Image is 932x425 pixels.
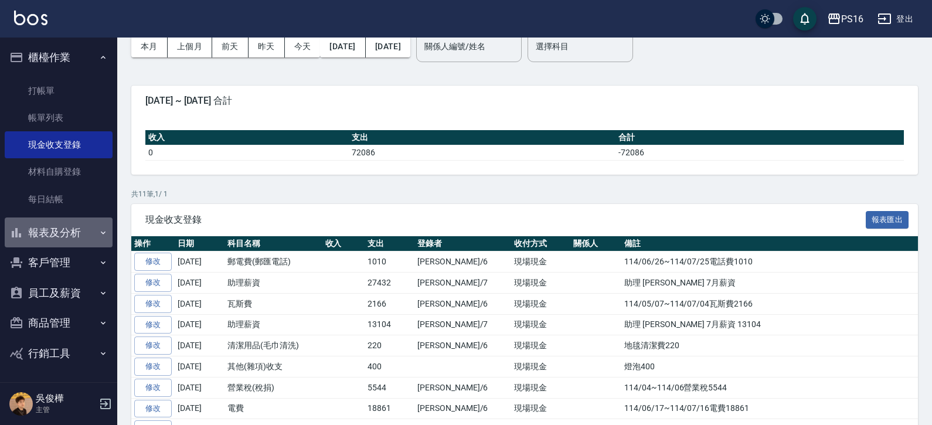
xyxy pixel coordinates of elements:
[365,236,414,251] th: 支出
[621,273,918,294] td: 助理 [PERSON_NAME] 7月薪資
[175,293,225,314] td: [DATE]
[621,335,918,356] td: 地毯清潔費220
[131,189,918,199] p: 共 11 筆, 1 / 1
[621,398,918,419] td: 114/06/17~114/07/16電費18861
[175,335,225,356] td: [DATE]
[145,145,349,160] td: 0
[131,36,168,57] button: 本月
[225,356,322,378] td: 其他(雜項)收支
[145,130,349,145] th: 收入
[131,236,175,251] th: 操作
[5,158,113,185] a: 材料自購登錄
[5,77,113,104] a: 打帳單
[615,130,904,145] th: 合計
[5,217,113,248] button: 報表及分析
[145,214,866,226] span: 現金收支登錄
[511,293,570,314] td: 現場現金
[511,335,570,356] td: 現場現金
[175,356,225,378] td: [DATE]
[365,251,414,273] td: 1010
[365,314,414,335] td: 13104
[134,336,172,355] a: 修改
[365,335,414,356] td: 220
[225,293,322,314] td: 瓦斯費
[168,36,212,57] button: 上個月
[621,293,918,314] td: 114/05/07~114/07/04瓦斯費2166
[9,392,33,416] img: Person
[134,253,172,271] a: 修改
[822,7,868,31] button: PS16
[225,377,322,398] td: 營業稅(稅捐)
[511,273,570,294] td: 現場現金
[5,131,113,158] a: 現金收支登錄
[621,314,918,335] td: 助理 [PERSON_NAME] 7月薪資 13104
[145,95,904,107] span: [DATE] ~ [DATE] 合計
[365,356,414,378] td: 400
[225,273,322,294] td: 助理薪資
[134,295,172,313] a: 修改
[365,377,414,398] td: 5544
[511,251,570,273] td: 現場現金
[225,314,322,335] td: 助理薪資
[5,186,113,213] a: 每日結帳
[320,36,365,57] button: [DATE]
[866,213,909,225] a: 報表匯出
[322,236,365,251] th: 收入
[175,398,225,419] td: [DATE]
[134,358,172,376] a: 修改
[225,335,322,356] td: 清潔用品(毛巾清洗)
[36,393,96,404] h5: 吳俊樺
[134,274,172,292] a: 修改
[511,314,570,335] td: 現場現金
[175,314,225,335] td: [DATE]
[511,377,570,398] td: 現場現金
[175,377,225,398] td: [DATE]
[511,236,570,251] th: 收付方式
[175,273,225,294] td: [DATE]
[225,398,322,419] td: 電費
[621,356,918,378] td: 燈泡400
[873,8,918,30] button: 登出
[5,308,113,338] button: 商品管理
[414,314,511,335] td: [PERSON_NAME]/7
[5,278,113,308] button: 員工及薪資
[249,36,285,57] button: 昨天
[225,236,322,251] th: 科目名稱
[134,400,172,418] a: 修改
[366,36,410,57] button: [DATE]
[365,293,414,314] td: 2166
[5,247,113,278] button: 客戶管理
[285,36,321,57] button: 今天
[349,130,616,145] th: 支出
[365,273,414,294] td: 27432
[5,42,113,73] button: 櫃檯作業
[841,12,863,26] div: PS16
[621,377,918,398] td: 114/04~114/06營業稅5544
[414,398,511,419] td: [PERSON_NAME]/6
[615,145,904,160] td: -72086
[36,404,96,415] p: 主管
[225,251,322,273] td: 郵電費(郵匯電話)
[511,356,570,378] td: 現場現金
[14,11,47,25] img: Logo
[621,251,918,273] td: 114/06/26~114/07/25電話費1010
[414,251,511,273] td: [PERSON_NAME]/6
[175,236,225,251] th: 日期
[414,335,511,356] td: [PERSON_NAME]/6
[414,236,511,251] th: 登錄者
[866,211,909,229] button: 報表匯出
[134,316,172,334] a: 修改
[414,273,511,294] td: [PERSON_NAME]/7
[175,251,225,273] td: [DATE]
[570,236,621,251] th: 關係人
[5,338,113,369] button: 行銷工具
[212,36,249,57] button: 前天
[5,104,113,131] a: 帳單列表
[621,236,918,251] th: 備註
[414,293,511,314] td: [PERSON_NAME]/6
[414,377,511,398] td: [PERSON_NAME]/6
[511,398,570,419] td: 現場現金
[349,145,616,160] td: 72086
[793,7,817,30] button: save
[134,379,172,397] a: 修改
